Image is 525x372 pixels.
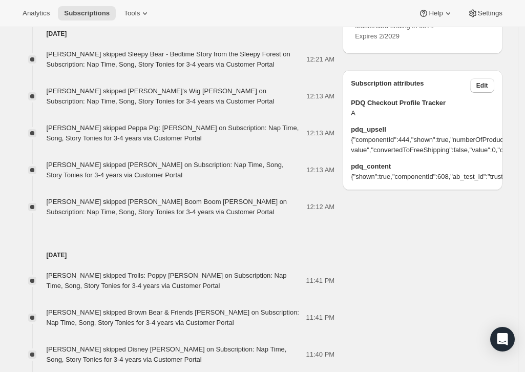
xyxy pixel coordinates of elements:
[306,349,335,360] span: 11:40 PM
[306,313,335,323] span: 11:41 PM
[23,9,50,17] span: Analytics
[47,345,287,363] span: [PERSON_NAME] skipped Disney [PERSON_NAME] on Subscription: Nap Time, Song, Story Tonies for 3-4 ...
[461,6,509,20] button: Settings
[47,87,275,105] span: [PERSON_NAME] skipped [PERSON_NAME]'s Wig [PERSON_NAME] on Subscription: Nap Time, Song, Story To...
[64,9,110,17] span: Subscriptions
[47,50,290,68] span: [PERSON_NAME] skipped Sleepy Bear - Bedtime Story from the Sleepy Forest on Subscription: Nap Tim...
[476,81,488,90] span: Edit
[16,29,335,39] h4: [DATE]
[118,6,156,20] button: Tools
[58,6,116,20] button: Subscriptions
[47,308,299,326] span: [PERSON_NAME] skipped Brown Bear & Friends [PERSON_NAME] on Subscription: Nap Time, Song, Story T...
[478,9,502,17] span: Settings
[351,161,494,172] span: pdq_content
[47,161,284,179] span: [PERSON_NAME] skipped [PERSON_NAME] on Subscription: Nap Time, Song, Story Tonies for 3-4 years v...
[429,9,443,17] span: Help
[306,276,335,286] span: 11:41 PM
[47,198,287,216] span: [PERSON_NAME] skipped [PERSON_NAME] Boom Boom [PERSON_NAME] on Subscription: Nap Time, Song, Stor...
[47,124,299,142] span: [PERSON_NAME] skipped Peppa Pig: [PERSON_NAME] on Subscription: Nap Time, Song, Story Tonies for ...
[306,202,334,212] span: 12:12 AM
[351,108,494,118] span: A
[47,272,287,290] span: [PERSON_NAME] skipped Trolls: Poppy [PERSON_NAME] on Subscription: Nap Time, Song, Story Tonies f...
[351,78,470,93] h3: Subscription attributes
[351,98,494,108] span: PDQ Checkout Profile Tracker
[490,327,515,352] div: Open Intercom Messenger
[470,78,494,93] button: Edit
[306,128,334,138] span: 12:13 AM
[16,6,56,20] button: Analytics
[351,135,494,155] span: {"componentId":444,"shown":true,"numberOfProductsAdded":0,"mode":"general","thresholdType":"cart-...
[306,165,334,175] span: 12:13 AM
[16,250,335,260] h4: [DATE]
[412,6,459,20] button: Help
[306,91,334,101] span: 12:13 AM
[351,125,494,135] span: pdq_upsell
[306,54,334,65] span: 12:21 AM
[124,9,140,17] span: Tools
[351,172,494,182] span: {"shown":true,"componentId":608,"ab_test_id":"trustbadge_Anoshow_Bshow","ab_test_variation":"B"}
